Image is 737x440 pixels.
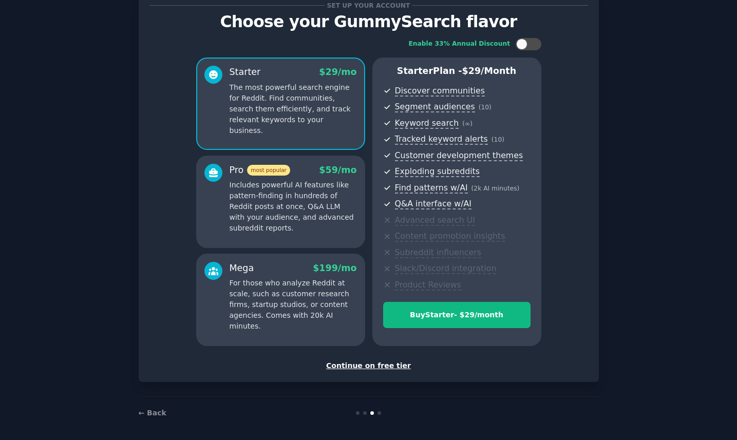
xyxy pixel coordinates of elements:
[149,13,588,31] p: Choose your GummySearch flavor
[395,280,461,291] span: Product Reviews
[319,165,356,175] span: $ 59 /mo
[230,66,261,79] div: Starter
[395,199,471,209] span: Q&A interface w/AI
[462,120,473,127] span: ( ∞ )
[247,165,290,176] span: most popular
[395,86,485,97] span: Discover communities
[319,67,356,77] span: $ 29 /mo
[471,185,520,192] span: ( 2k AI minutes )
[479,104,492,111] span: ( 10 )
[230,262,254,275] div: Mega
[462,66,517,76] span: $ 29 /month
[313,263,356,273] span: $ 199 /mo
[395,166,480,177] span: Exploding subreddits
[395,263,497,274] span: Slack/Discord integration
[230,164,290,177] div: Pro
[395,215,475,226] span: Advanced search UI
[383,65,531,78] p: Starter Plan -
[230,278,357,332] p: For those who analyze Reddit at scale, such as customer research firms, startup studios, or conte...
[395,231,505,242] span: Content promotion insights
[230,180,357,234] p: Includes powerful AI features like pattern-finding in hundreds of Reddit posts at once, Q&A LLM w...
[383,302,531,328] button: BuyStarter- $29/month
[139,409,166,417] a: ← Back
[230,82,357,136] p: The most powerful search engine for Reddit. Find communities, search them efficiently, and track ...
[395,183,468,194] span: Find patterns w/AI
[395,118,459,129] span: Keyword search
[149,360,588,371] div: Continue on free tier
[395,150,523,161] span: Customer development themes
[384,310,530,320] div: Buy Starter - $ 29 /month
[409,40,511,49] div: Enable 33% Annual Discount
[395,247,481,258] span: Subreddit influencers
[395,134,488,145] span: Tracked keyword alerts
[395,102,475,112] span: Segment audiences
[492,136,504,143] span: ( 10 )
